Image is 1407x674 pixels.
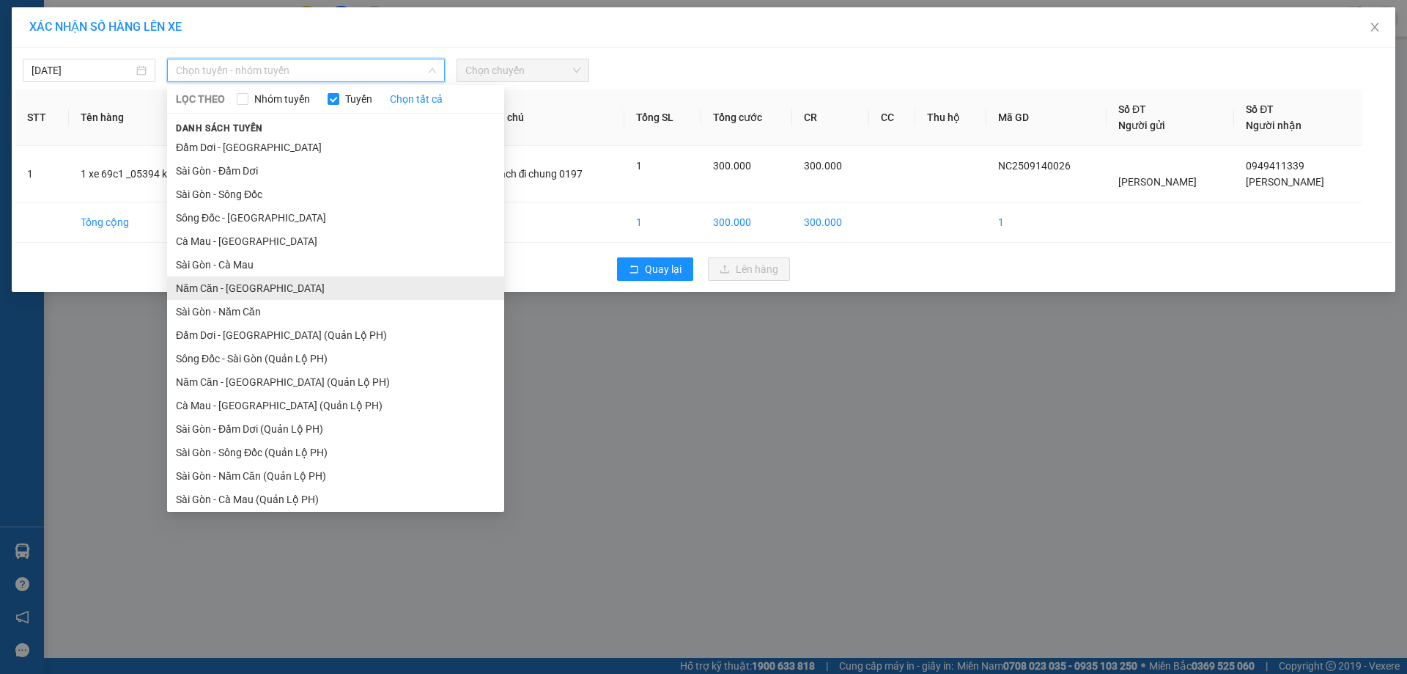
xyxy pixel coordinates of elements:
[1246,120,1301,131] span: Người nhận
[167,276,504,300] li: Năm Căn - [GEOGRAPHIC_DATA]
[869,89,915,146] th: CC
[465,59,580,81] span: Chọn chuyến
[176,91,225,107] span: LỌC THEO
[69,89,287,146] th: Tên hàng
[176,59,436,81] span: Chọn tuyến - nhóm tuyến
[167,464,504,488] li: Sài Gòn - Năm Căn (Quản Lộ PH)
[713,160,751,172] span: 300.000
[167,347,504,370] li: Sông Đốc - Sài Gòn (Quản Lộ PH)
[701,89,792,146] th: Tổng cước
[1118,176,1197,188] span: [PERSON_NAME]
[167,136,504,159] li: Đầm Dơi - [GEOGRAPHIC_DATA]
[29,20,182,34] span: XÁC NHẬN SỐ HÀNG LÊN XE
[624,202,701,243] td: 1
[617,257,693,281] button: rollbackQuay lại
[167,253,504,276] li: Sài Gòn - Cà Mau
[636,160,642,172] span: 1
[339,91,378,107] span: Tuyến
[390,91,443,107] a: Chọn tất cả
[167,159,504,183] li: Sài Gòn - Đầm Dơi
[489,168,583,180] span: khách đi chung 0197
[624,89,701,146] th: Tổng SL
[428,66,437,75] span: down
[1246,103,1274,115] span: Số ĐT
[15,89,69,146] th: STT
[84,35,96,47] span: environment
[84,10,207,28] b: [PERSON_NAME]
[167,370,504,394] li: Năm Căn - [GEOGRAPHIC_DATA] (Quản Lộ PH)
[1369,21,1381,33] span: close
[167,323,504,347] li: Đầm Dơi - [GEOGRAPHIC_DATA] (Quản Lộ PH)
[1118,103,1146,115] span: Số ĐT
[7,32,279,51] li: 85 [PERSON_NAME]
[915,89,986,146] th: Thu hộ
[792,202,869,243] td: 300.000
[69,146,287,202] td: 1 xe 69c1 _05394 khách đi chung
[248,91,316,107] span: Nhóm tuyến
[701,202,792,243] td: 300.000
[7,92,207,116] b: GỬI : Bến xe Năm Căn
[167,488,504,511] li: Sài Gòn - Cà Mau (Quản Lộ PH)
[167,394,504,417] li: Cà Mau - [GEOGRAPHIC_DATA] (Quản Lộ PH)
[1246,160,1304,172] span: 0949411339
[167,122,272,135] span: Danh sách tuyến
[69,202,287,243] td: Tổng cộng
[7,51,279,69] li: 02839.63.63.63
[1118,120,1165,131] span: Người gửi
[84,54,96,65] span: phone
[167,441,504,464] li: Sài Gòn - Sông Đốc (Quản Lộ PH)
[629,264,639,276] span: rollback
[998,160,1071,172] span: NC2509140026
[708,257,790,281] button: uploadLên hàng
[1246,176,1324,188] span: [PERSON_NAME]
[167,417,504,441] li: Sài Gòn - Đầm Dơi (Quản Lộ PH)
[986,202,1107,243] td: 1
[167,300,504,323] li: Sài Gòn - Năm Căn
[167,183,504,206] li: Sài Gòn - Sông Đốc
[167,206,504,230] li: Sông Đốc - [GEOGRAPHIC_DATA]
[986,89,1107,146] th: Mã GD
[804,160,842,172] span: 300.000
[792,89,869,146] th: CR
[645,261,682,277] span: Quay lại
[167,230,504,253] li: Cà Mau - [GEOGRAPHIC_DATA]
[15,146,69,202] td: 1
[477,89,625,146] th: Ghi chú
[1354,7,1395,48] button: Close
[32,62,133,78] input: 14/09/2025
